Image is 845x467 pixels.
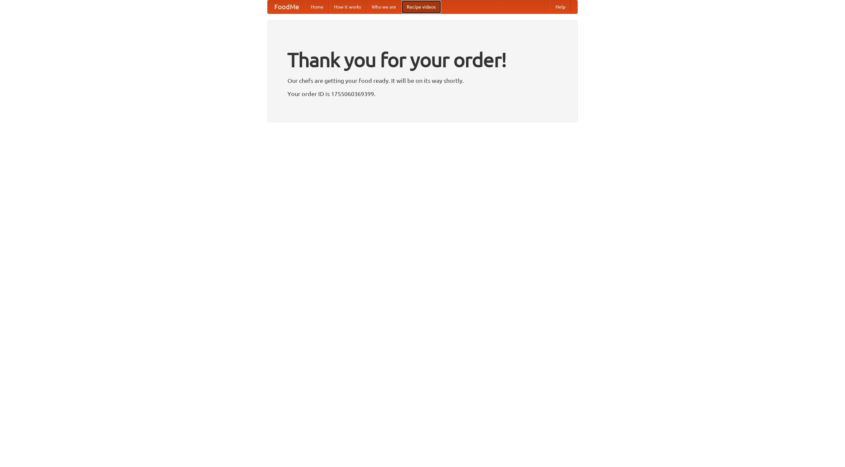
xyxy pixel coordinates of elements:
a: Recipe videos [401,0,441,14]
a: Who we are [366,0,401,14]
a: Help [550,0,571,14]
p: Our chefs are getting your food ready. It will be on its way shortly. [287,76,558,85]
a: Home [306,0,329,14]
a: How it works [329,0,366,14]
a: FoodMe [268,0,306,14]
h1: Thank you for your order! [287,44,558,76]
p: Your order ID is 1755060369399. [287,89,558,99]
